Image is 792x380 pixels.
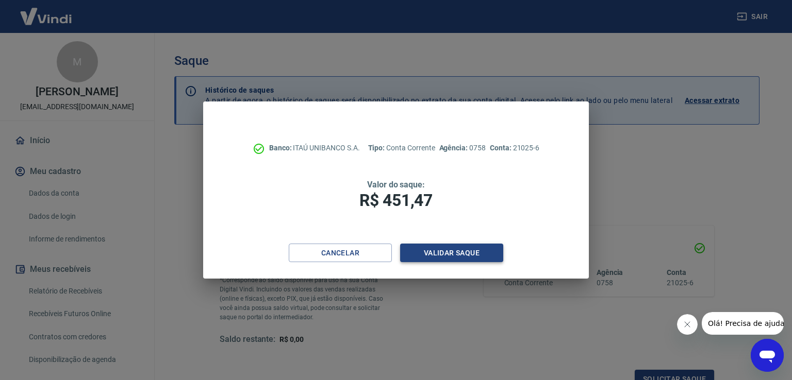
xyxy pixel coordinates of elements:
span: Agência: [439,144,470,152]
button: Cancelar [289,244,392,263]
span: Tipo: [368,144,387,152]
iframe: Botão para abrir a janela de mensagens [751,339,784,372]
p: ITAÚ UNIBANCO S.A. [269,143,360,153]
span: Banco: [269,144,293,152]
p: 0758 [439,143,486,153]
p: 21025-6 [490,143,539,153]
button: Validar saque [400,244,503,263]
p: Conta Corrente [368,143,435,153]
span: R$ 451,47 [359,191,433,210]
span: Conta: [490,144,513,152]
span: Valor do saque: [367,180,425,189]
iframe: Mensagem da empresa [702,312,784,335]
span: Olá! Precisa de ajuda? [6,7,87,15]
iframe: Fechar mensagem [677,314,698,335]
